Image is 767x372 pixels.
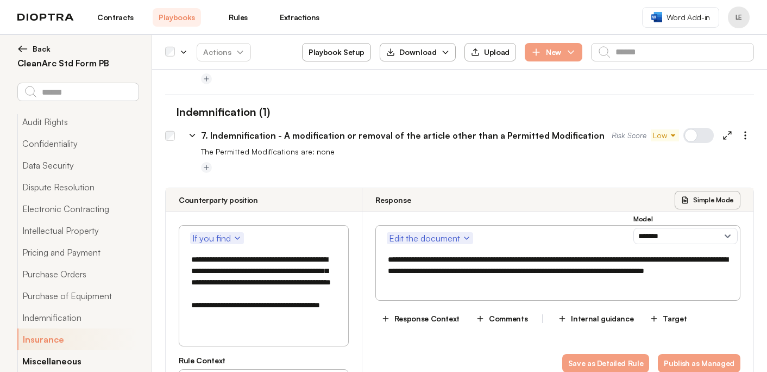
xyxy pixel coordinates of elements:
button: Confidentiality [17,133,139,154]
button: Internal guidance [552,309,639,328]
button: Response Context [375,309,466,328]
a: Extractions [275,8,324,27]
button: Back [17,44,139,54]
button: Download [380,43,456,61]
img: word [651,12,662,22]
h2: CleanArc Std Form PB [17,57,139,70]
div: Download [386,47,437,58]
span: Word Add-in [667,12,710,23]
p: The Permitted Modifications are: none [201,146,754,157]
a: Playbooks [153,8,201,27]
button: Electronic Contracting [17,198,139,220]
button: Indemnification [17,307,139,328]
a: Rules [214,8,262,27]
h1: Indemnification (1) [165,104,270,120]
button: If you find [190,232,244,244]
button: Add tag [201,162,212,173]
img: left arrow [17,44,28,54]
span: Back [33,44,51,54]
button: Add tag [201,73,212,84]
button: Edit the document [387,232,473,244]
button: Audit Rights [17,111,139,133]
h3: Counterparty position [179,195,258,206]
button: Low [651,129,679,141]
p: 7. Indemnification - A modification or removal of the article other than a Permitted Modification [201,129,605,142]
button: Simple Mode [675,191,740,209]
h3: Response [375,195,411,206]
button: Actions [197,43,251,61]
span: If you find [192,232,242,245]
span: Actions [194,42,253,62]
span: Risk Score [612,130,646,141]
button: Intellectual Property [17,220,139,241]
button: Purchase Orders [17,263,139,285]
select: Model [633,228,738,244]
button: Miscellaneous [17,350,139,372]
button: Insurance [17,328,139,350]
a: Word Add-in [642,7,719,28]
h3: Rule Context [179,355,349,366]
div: Upload [471,47,510,57]
span: Edit the document [389,232,471,245]
button: Target [644,309,693,328]
a: Contracts [91,8,140,27]
img: logo [17,14,74,21]
button: New [525,43,582,61]
span: Low [653,130,677,141]
button: Pricing and Payment [17,241,139,263]
h3: Model [633,215,738,224]
button: Profile menu [728,7,750,28]
button: Upload [464,43,516,61]
div: Select all [165,47,175,57]
button: Purchase of Equipment [17,285,139,307]
button: Comments [470,309,533,328]
button: Playbook Setup [302,43,371,61]
button: Data Security [17,154,139,176]
button: Dispute Resolution [17,176,139,198]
